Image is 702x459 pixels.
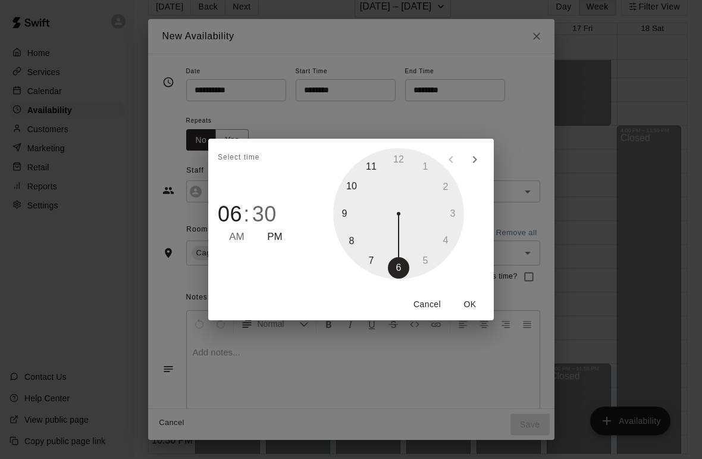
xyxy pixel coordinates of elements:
[267,229,283,245] button: PM
[451,293,489,316] button: OK
[218,202,242,227] button: 06
[252,202,277,227] button: 30
[229,229,245,245] button: AM
[243,202,250,227] span: :
[408,293,446,316] button: Cancel
[218,148,259,167] span: Select time
[463,148,487,171] button: open next view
